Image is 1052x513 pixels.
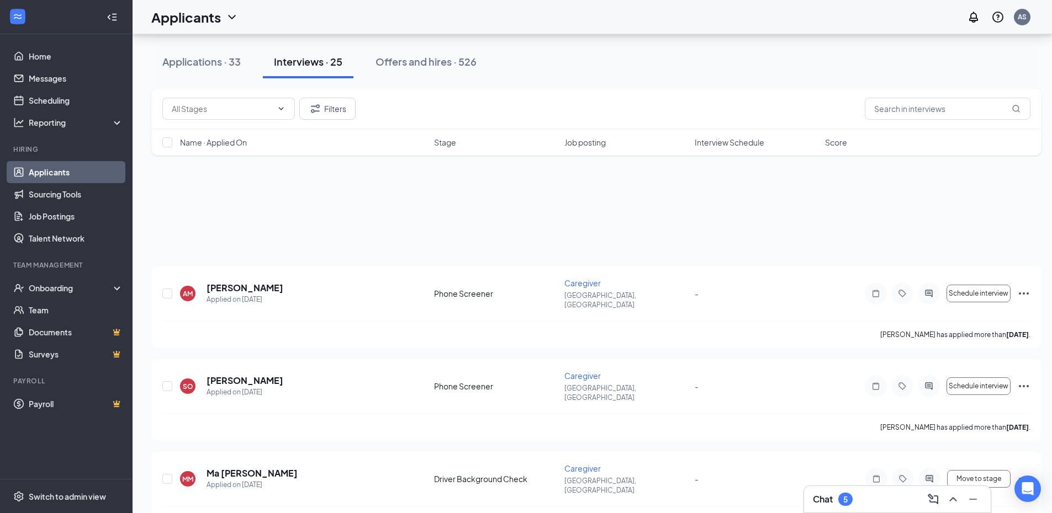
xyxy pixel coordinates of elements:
[183,289,193,298] div: AM
[564,383,688,402] p: [GEOGRAPHIC_DATA], [GEOGRAPHIC_DATA]
[947,493,960,506] svg: ChevronUp
[1012,104,1021,113] svg: MagnifyingGlass
[13,282,24,293] svg: UserCheck
[880,423,1030,432] p: [PERSON_NAME] has applied more than .
[949,290,1008,297] span: Schedule interview
[274,55,342,68] div: Interviews · 25
[695,381,699,391] span: -
[29,491,106,502] div: Switch to admin view
[695,474,699,484] span: -
[966,493,980,506] svg: Minimize
[869,289,882,298] svg: Note
[880,330,1030,339] p: [PERSON_NAME] has applied more than .
[29,89,123,111] a: Scheduling
[695,288,699,298] span: -
[172,103,272,115] input: All Stages
[813,493,833,505] h3: Chat
[564,476,688,495] p: [GEOGRAPHIC_DATA], [GEOGRAPHIC_DATA]
[1006,423,1029,431] b: [DATE]
[434,137,456,148] span: Stage
[151,8,221,26] h1: Applicants
[1017,287,1030,300] svg: Ellipses
[564,463,601,473] span: Caregiver
[922,382,935,391] svg: ActiveChat
[947,470,1011,488] button: Move to stage
[207,467,298,479] h5: Ma [PERSON_NAME]
[309,102,322,115] svg: Filter
[13,145,121,154] div: Hiring
[967,10,980,24] svg: Notifications
[29,321,123,343] a: DocumentsCrown
[277,104,286,113] svg: ChevronDown
[564,137,606,148] span: Job posting
[13,491,24,502] svg: Settings
[1014,475,1041,502] div: Open Intercom Messenger
[207,387,283,398] div: Applied on [DATE]
[1018,12,1027,22] div: AS
[29,67,123,89] a: Messages
[183,382,193,391] div: SO
[843,495,848,504] div: 5
[29,299,123,321] a: Team
[896,289,909,298] svg: Tag
[947,377,1011,395] button: Schedule interview
[896,474,910,483] svg: Tag
[207,375,283,387] h5: [PERSON_NAME]
[869,382,882,391] svg: Note
[12,11,23,22] svg: WorkstreamLogo
[29,343,123,365] a: SurveysCrown
[13,376,121,386] div: Payroll
[434,473,558,484] div: Driver Background Check
[695,137,764,148] span: Interview Schedule
[564,371,601,381] span: Caregiver
[956,475,1001,483] span: Move to stage
[207,294,283,305] div: Applied on [DATE]
[207,282,283,294] h5: [PERSON_NAME]
[922,289,935,298] svg: ActiveChat
[182,474,193,484] div: MM
[29,393,123,415] a: PayrollCrown
[29,282,114,293] div: Onboarding
[29,161,123,183] a: Applicants
[376,55,477,68] div: Offers and hires · 526
[964,490,982,508] button: Minimize
[29,205,123,227] a: Job Postings
[434,288,558,299] div: Phone Screener
[870,474,883,483] svg: Note
[29,117,124,128] div: Reporting
[1017,380,1030,393] svg: Ellipses
[29,45,123,67] a: Home
[865,98,1030,120] input: Search in interviews
[947,285,1011,302] button: Schedule interview
[29,227,123,249] a: Talent Network
[564,291,688,309] p: [GEOGRAPHIC_DATA], [GEOGRAPHIC_DATA]
[924,490,942,508] button: ComposeMessage
[896,382,909,391] svg: Tag
[434,381,558,392] div: Phone Screener
[162,55,241,68] div: Applications · 33
[1017,472,1030,485] svg: Ellipses
[825,137,847,148] span: Score
[949,382,1008,390] span: Schedule interview
[29,183,123,205] a: Sourcing Tools
[991,10,1005,24] svg: QuestionInfo
[564,278,601,288] span: Caregiver
[944,490,962,508] button: ChevronUp
[180,137,247,148] span: Name · Applied On
[1006,330,1029,339] b: [DATE]
[225,10,239,24] svg: ChevronDown
[13,260,121,270] div: Team Management
[923,474,936,483] svg: ActiveChat
[13,117,24,128] svg: Analysis
[927,493,940,506] svg: ComposeMessage
[207,479,298,490] div: Applied on [DATE]
[299,98,356,120] button: Filter Filters
[107,12,118,23] svg: Collapse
